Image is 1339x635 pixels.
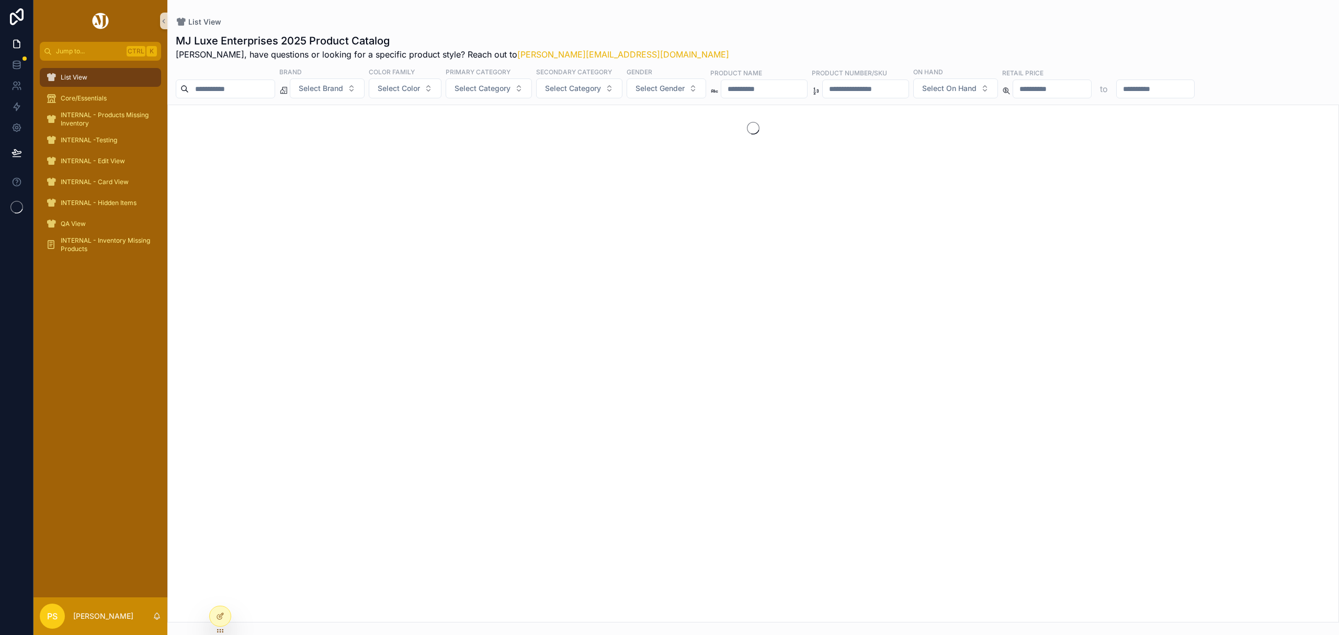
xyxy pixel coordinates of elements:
[279,67,302,76] label: Brand
[61,111,151,128] span: INTERNAL - Products Missing Inventory
[299,83,343,94] span: Select Brand
[378,83,420,94] span: Select Color
[922,83,977,94] span: Select On Hand
[56,47,122,55] span: Jump to...
[61,199,137,207] span: INTERNAL - Hidden Items
[47,610,58,622] span: PS
[40,42,161,61] button: Jump to...CtrlK
[61,157,125,165] span: INTERNAL - Edit View
[73,611,133,621] p: [PERSON_NAME]
[176,17,221,27] a: List View
[1002,68,1043,77] label: Retail Price
[61,178,129,186] span: INTERNAL - Card View
[61,220,86,228] span: QA View
[33,61,167,268] div: scrollable content
[40,194,161,212] a: INTERNAL - Hidden Items
[517,49,729,60] a: [PERSON_NAME][EMAIL_ADDRESS][DOMAIN_NAME]
[290,78,365,98] button: Select Button
[369,67,415,76] label: Color Family
[61,136,117,144] span: INTERNAL -Testing
[90,13,110,29] img: App logo
[61,94,107,103] span: Core/Essentials
[710,68,762,77] label: Product Name
[40,235,161,254] a: INTERNAL - Inventory Missing Products
[446,78,532,98] button: Select Button
[1100,83,1108,95] p: to
[176,48,729,61] span: [PERSON_NAME], have questions or looking for a specific product style? Reach out to
[545,83,601,94] span: Select Category
[40,89,161,108] a: Core/Essentials
[61,236,151,253] span: INTERNAL - Inventory Missing Products
[913,67,943,76] label: On Hand
[455,83,510,94] span: Select Category
[40,173,161,191] a: INTERNAL - Card View
[627,78,706,98] button: Select Button
[147,47,156,55] span: K
[61,73,87,82] span: List View
[127,46,145,56] span: Ctrl
[369,78,441,98] button: Select Button
[176,33,729,48] h1: MJ Luxe Enterprises 2025 Product Catalog
[40,68,161,87] a: List View
[40,131,161,150] a: INTERNAL -Testing
[812,68,887,77] label: Product Number/SKU
[636,83,685,94] span: Select Gender
[40,152,161,171] a: INTERNAL - Edit View
[446,67,510,76] label: Primary Category
[40,214,161,233] a: QA View
[913,78,998,98] button: Select Button
[536,67,612,76] label: Secondary Category
[627,67,652,76] label: Gender
[40,110,161,129] a: INTERNAL - Products Missing Inventory
[536,78,622,98] button: Select Button
[188,17,221,27] span: List View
